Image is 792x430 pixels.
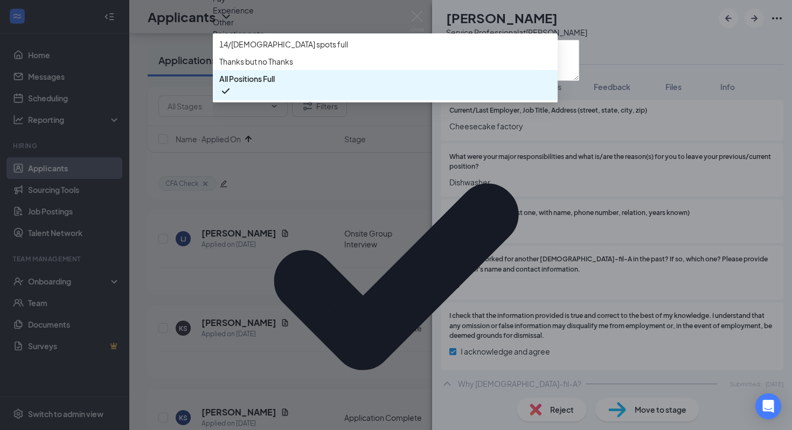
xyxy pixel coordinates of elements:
span: All Positions Full [219,73,275,85]
span: 14/[DEMOGRAPHIC_DATA] spots full [219,38,348,50]
span: Rejection note [213,29,265,39]
div: Open Intercom Messenger [755,393,781,419]
span: Experience [213,4,254,16]
span: Thanks but no Thanks [219,56,293,67]
span: Other [213,16,234,28]
svg: Checkmark [219,85,232,98]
